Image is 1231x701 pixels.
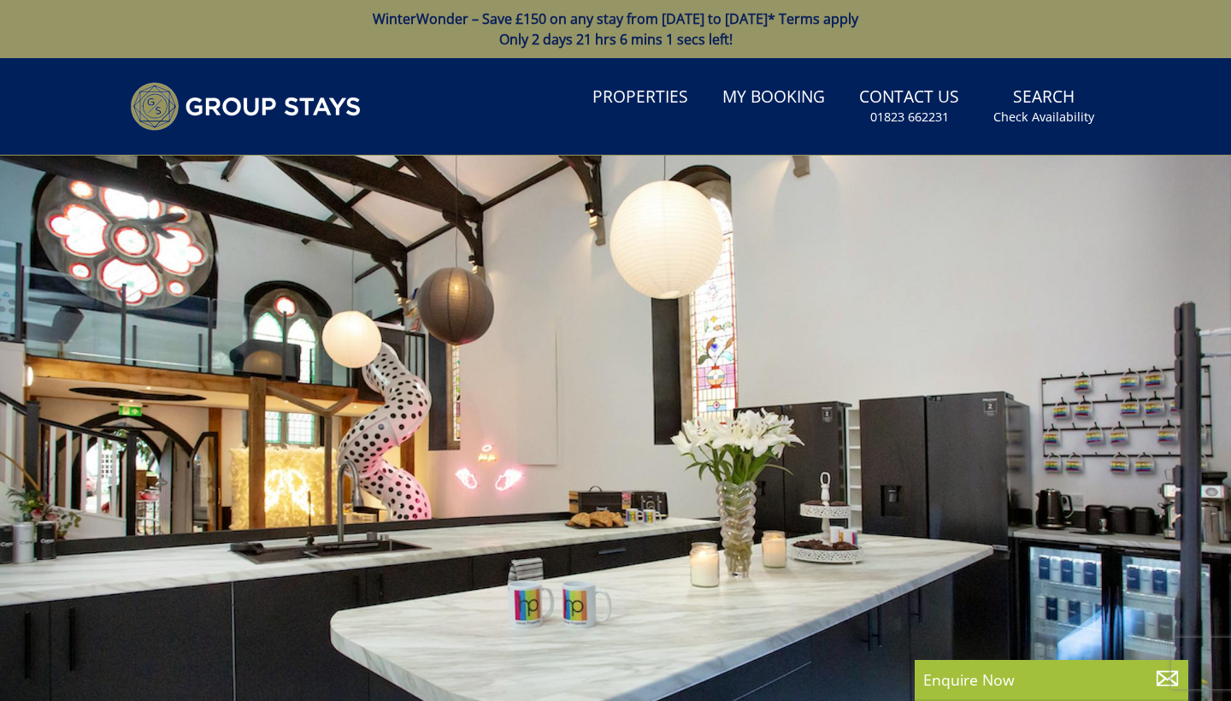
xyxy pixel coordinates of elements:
a: SearchCheck Availability [987,79,1101,134]
img: Group Stays [130,82,361,131]
span: Only 2 days 21 hrs 6 mins 1 secs left! [499,30,733,49]
a: My Booking [716,79,832,117]
a: Contact Us01823 662231 [852,79,966,134]
small: 01823 662231 [870,109,949,126]
p: Enquire Now [923,669,1180,691]
small: Check Availability [993,109,1094,126]
a: Properties [586,79,695,117]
